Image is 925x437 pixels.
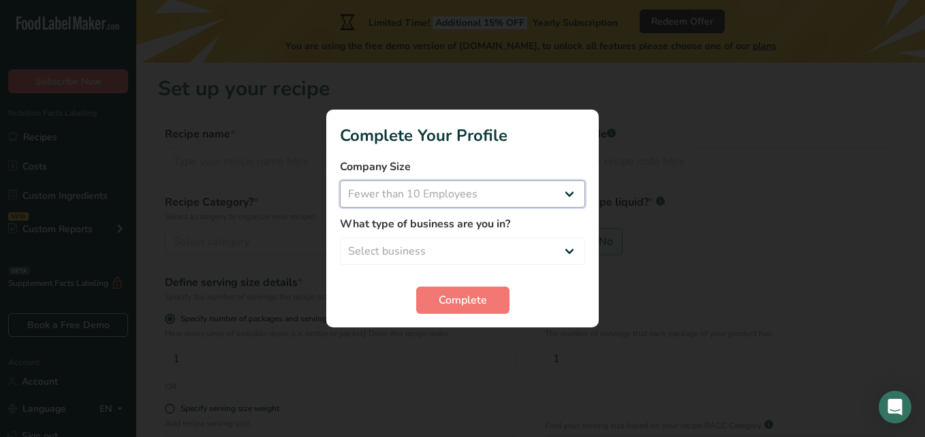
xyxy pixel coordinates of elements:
[340,123,585,148] h1: Complete Your Profile
[340,216,585,232] label: What type of business are you in?
[439,292,487,308] span: Complete
[416,287,509,314] button: Complete
[879,391,911,423] div: Open Intercom Messenger
[340,159,585,175] label: Company Size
